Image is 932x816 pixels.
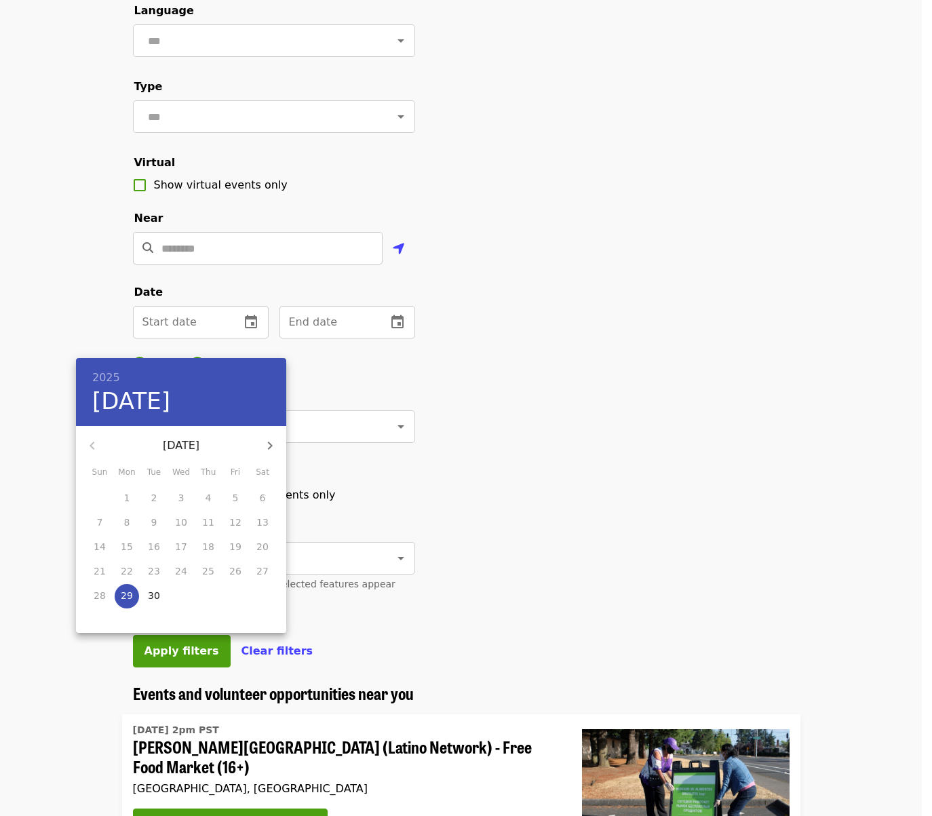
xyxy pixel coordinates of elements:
span: Thu [196,466,220,480]
span: Sat [250,466,275,480]
span: Fri [223,466,248,480]
button: 30 [142,584,166,608]
span: Wed [169,466,193,480]
span: Sun [88,466,112,480]
span: Mon [115,466,139,480]
p: [DATE] [109,438,254,454]
button: 29 [115,584,139,608]
p: 30 [148,589,160,602]
button: [DATE] [92,387,170,416]
p: 29 [121,589,133,602]
span: Tue [142,466,166,480]
button: 2025 [92,368,120,387]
